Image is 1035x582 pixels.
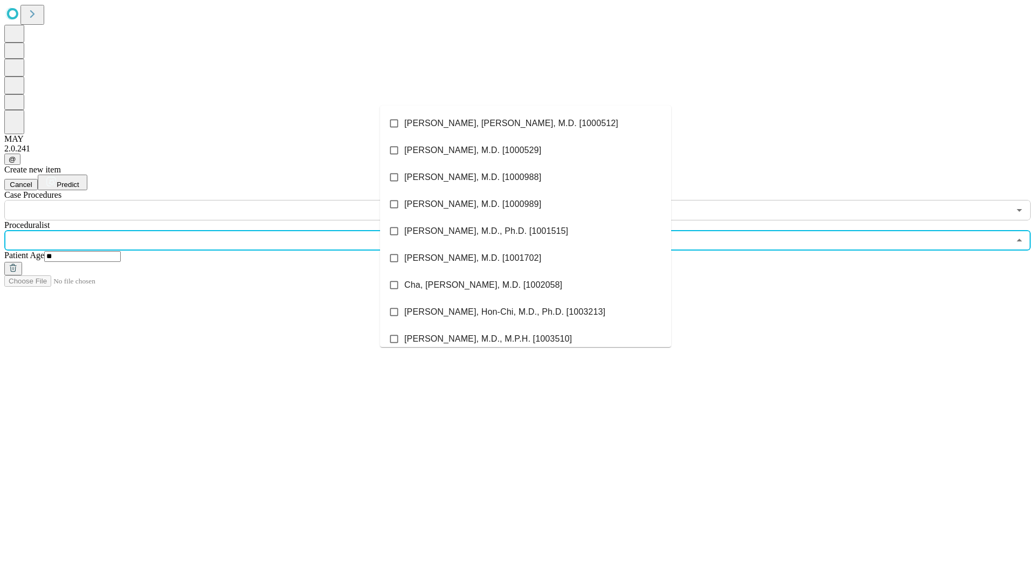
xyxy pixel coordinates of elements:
[4,154,20,165] button: @
[4,179,38,190] button: Cancel
[4,134,1031,144] div: MAY
[4,251,44,260] span: Patient Age
[4,144,1031,154] div: 2.0.241
[404,225,568,238] span: [PERSON_NAME], M.D., Ph.D. [1001515]
[57,181,79,189] span: Predict
[404,332,572,345] span: [PERSON_NAME], M.D., M.P.H. [1003510]
[404,171,541,184] span: [PERSON_NAME], M.D. [1000988]
[9,155,16,163] span: @
[38,175,87,190] button: Predict
[4,165,61,174] span: Create new item
[404,306,605,318] span: [PERSON_NAME], Hon-Chi, M.D., Ph.D. [1003213]
[404,279,562,292] span: Cha, [PERSON_NAME], M.D. [1002058]
[4,220,50,230] span: Proceduralist
[1012,203,1027,218] button: Open
[404,252,541,265] span: [PERSON_NAME], M.D. [1001702]
[404,144,541,157] span: [PERSON_NAME], M.D. [1000529]
[1012,233,1027,248] button: Close
[404,198,541,211] span: [PERSON_NAME], M.D. [1000989]
[404,117,618,130] span: [PERSON_NAME], [PERSON_NAME], M.D. [1000512]
[10,181,32,189] span: Cancel
[4,190,61,199] span: Scheduled Procedure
